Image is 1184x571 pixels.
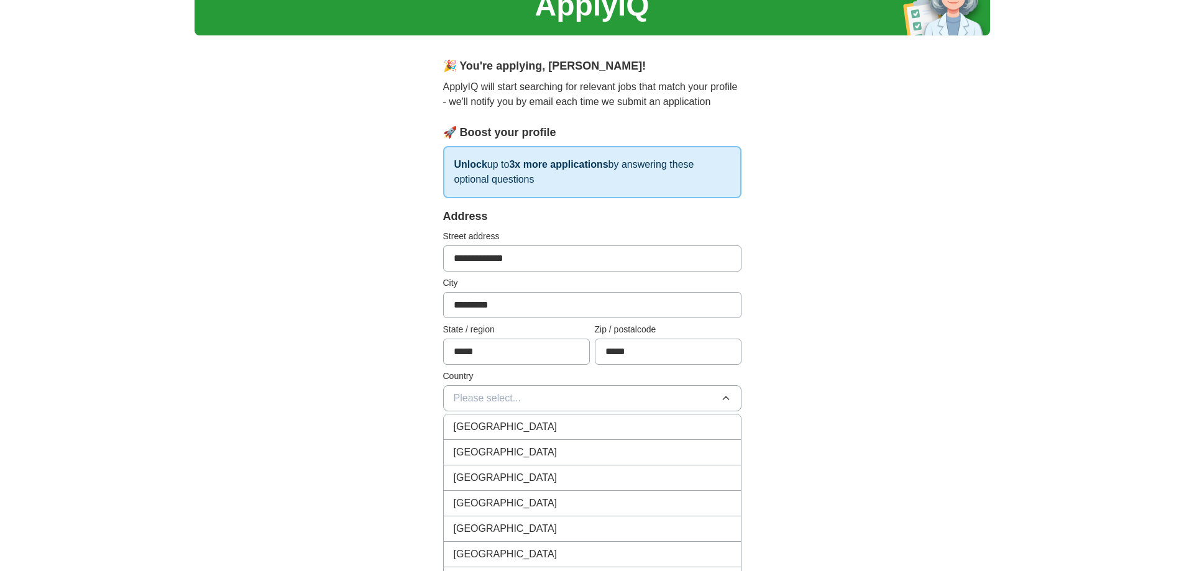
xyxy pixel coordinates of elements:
[454,496,558,511] span: [GEOGRAPHIC_DATA]
[454,470,558,485] span: [GEOGRAPHIC_DATA]
[454,391,521,406] span: Please select...
[443,385,741,411] button: Please select...
[454,547,558,562] span: [GEOGRAPHIC_DATA]
[443,323,590,336] label: State / region
[443,276,741,290] label: City
[595,323,741,336] label: Zip / postalcode
[454,445,558,460] span: [GEOGRAPHIC_DATA]
[443,230,741,243] label: Street address
[454,159,487,170] strong: Unlock
[443,208,741,225] div: Address
[443,370,741,383] label: Country
[443,124,741,141] div: 🚀 Boost your profile
[443,80,741,109] p: ApplyIQ will start searching for relevant jobs that match your profile - we'll notify you by emai...
[443,146,741,198] p: up to by answering these optional questions
[509,159,608,170] strong: 3x more applications
[443,58,741,75] div: 🎉 You're applying , [PERSON_NAME] !
[454,419,558,434] span: [GEOGRAPHIC_DATA]
[454,521,558,536] span: [GEOGRAPHIC_DATA]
